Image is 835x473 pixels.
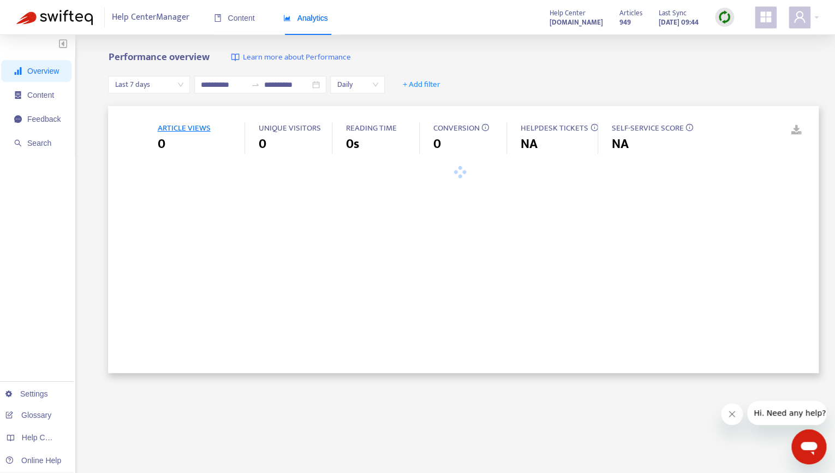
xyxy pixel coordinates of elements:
span: 0 [433,134,440,154]
iframe: Close message [721,403,743,425]
span: Feedback [27,115,61,123]
span: Last 7 days [115,76,183,93]
span: user [793,10,806,23]
strong: [DATE] 09:44 [659,16,699,28]
span: READING TIME [345,121,396,135]
span: container [14,91,22,99]
span: NA [611,134,628,154]
span: Daily [337,76,378,93]
span: Content [27,91,54,99]
span: area-chart [283,14,291,22]
a: Settings [5,389,48,398]
span: swap-right [251,80,260,89]
span: 0 [258,134,266,154]
span: 0 [157,134,165,154]
img: Swifteq [16,10,93,25]
img: sync.dc5367851b00ba804db3.png [718,10,731,24]
span: Search [27,139,51,147]
span: CONVERSION [433,121,479,135]
span: message [14,115,22,123]
span: HELPDESK TICKETS [520,121,588,135]
span: + Add filter [403,78,440,91]
span: signal [14,67,22,75]
iframe: Message from company [747,401,826,425]
span: Analytics [283,14,328,22]
span: Articles [619,7,642,19]
a: [DOMAIN_NAME] [550,16,603,28]
span: 0s [345,134,359,154]
span: Help Center [550,7,586,19]
b: Performance overview [108,49,209,66]
span: ARTICLE VIEWS [157,121,210,135]
span: Help Center Manager [112,7,189,28]
a: Learn more about Performance [231,51,350,64]
a: Glossary [5,411,51,419]
span: search [14,139,22,147]
iframe: Button to launch messaging window [791,429,826,464]
span: book [214,14,222,22]
strong: 949 [619,16,631,28]
span: to [251,80,260,89]
button: + Add filter [395,76,449,93]
span: appstore [759,10,772,23]
span: Content [214,14,255,22]
span: SELF-SERVICE SCORE [611,121,683,135]
span: Overview [27,67,59,75]
img: image-link [231,53,240,62]
a: Online Help [5,456,61,465]
span: Last Sync [659,7,687,19]
span: UNIQUE VISITORS [258,121,320,135]
span: Learn more about Performance [242,51,350,64]
span: NA [520,134,537,154]
span: Help Centers [22,433,67,442]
